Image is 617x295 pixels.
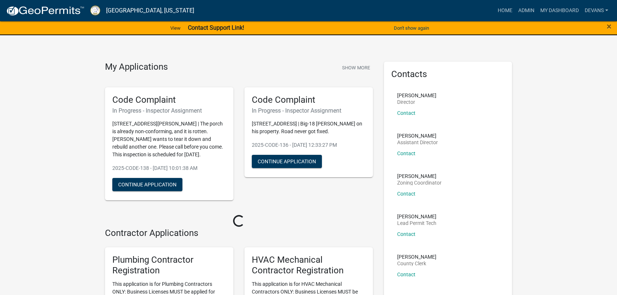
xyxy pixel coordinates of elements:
a: Admin [515,4,537,18]
p: [STREET_ADDRESS] | Big-18 [PERSON_NAME] on his property. Road never got fixed. [252,120,366,135]
a: View [167,22,184,34]
p: [PERSON_NAME] [397,93,436,98]
a: Contact [397,272,415,277]
h6: In Progress - Inspector Assignment [112,107,226,114]
h6: In Progress - Inspector Assignment [252,107,366,114]
button: Close [607,22,611,31]
button: Continue Application [112,178,182,191]
a: Contact [397,231,415,237]
h4: Contractor Applications [105,228,373,238]
p: Lead Permit Tech [397,221,436,226]
p: [PERSON_NAME] [397,174,442,179]
img: Putnam County, Georgia [90,6,100,15]
h5: Contacts [391,69,505,80]
a: Contact [397,150,415,156]
a: Contact [397,191,415,197]
h5: Code Complaint [112,95,226,105]
button: Show More [339,62,373,74]
h5: Code Complaint [252,95,366,105]
button: Don't show again [391,22,432,34]
a: Contact [397,110,415,116]
p: 2025-CODE-138 - [DATE] 10:01:38 AM [112,164,226,172]
p: Zoning Coordinator [397,180,442,185]
h5: Plumbing Contractor Registration [112,255,226,276]
p: County Clerk [397,261,436,266]
p: Director [397,99,436,105]
p: [PERSON_NAME] [397,133,438,138]
a: devans [582,4,611,18]
p: [STREET_ADDRESS][PERSON_NAME] | The porch is already non-conforming, and it is rotten. [PERSON_NA... [112,120,226,159]
a: My Dashboard [537,4,582,18]
button: Continue Application [252,155,322,168]
a: [GEOGRAPHIC_DATA], [US_STATE] [106,4,194,17]
p: Assistant Director [397,140,438,145]
strong: Contact Support Link! [188,24,244,31]
h4: My Applications [105,62,168,73]
p: 2025-CODE-136 - [DATE] 12:33:27 PM [252,141,366,149]
p: [PERSON_NAME] [397,254,436,259]
p: [PERSON_NAME] [397,214,436,219]
span: × [607,21,611,32]
a: Home [495,4,515,18]
h5: HVAC Mechanical Contractor Registration [252,255,366,276]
